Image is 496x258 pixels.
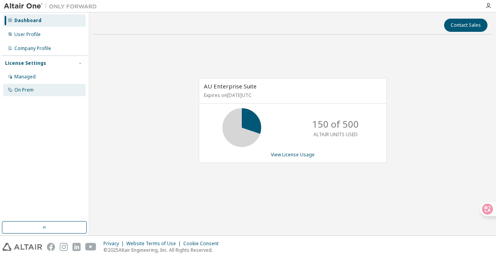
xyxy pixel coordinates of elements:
div: Dashboard [14,17,41,24]
a: View License Usage [271,151,315,158]
p: ALTAIR UNITS USED [313,131,358,138]
div: User Profile [14,31,41,38]
img: altair_logo.svg [2,243,42,251]
span: AU Enterprise Suite [204,82,257,90]
p: © 2025 Altair Engineering, Inc. All Rights Reserved. [103,247,223,253]
img: linkedin.svg [72,243,81,251]
div: On Prem [14,87,34,93]
button: Contact Sales [444,19,487,32]
img: instagram.svg [60,243,68,251]
div: Cookie Consent [183,241,223,247]
div: Privacy [103,241,126,247]
img: Altair One [4,2,101,10]
div: Website Terms of Use [126,241,183,247]
p: Expires on [DATE] UTC [204,92,380,99]
div: Managed [14,74,36,80]
img: facebook.svg [47,243,55,251]
div: Company Profile [14,45,51,52]
img: youtube.svg [85,243,96,251]
p: 150 of 500 [312,118,359,131]
div: License Settings [5,60,46,66]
